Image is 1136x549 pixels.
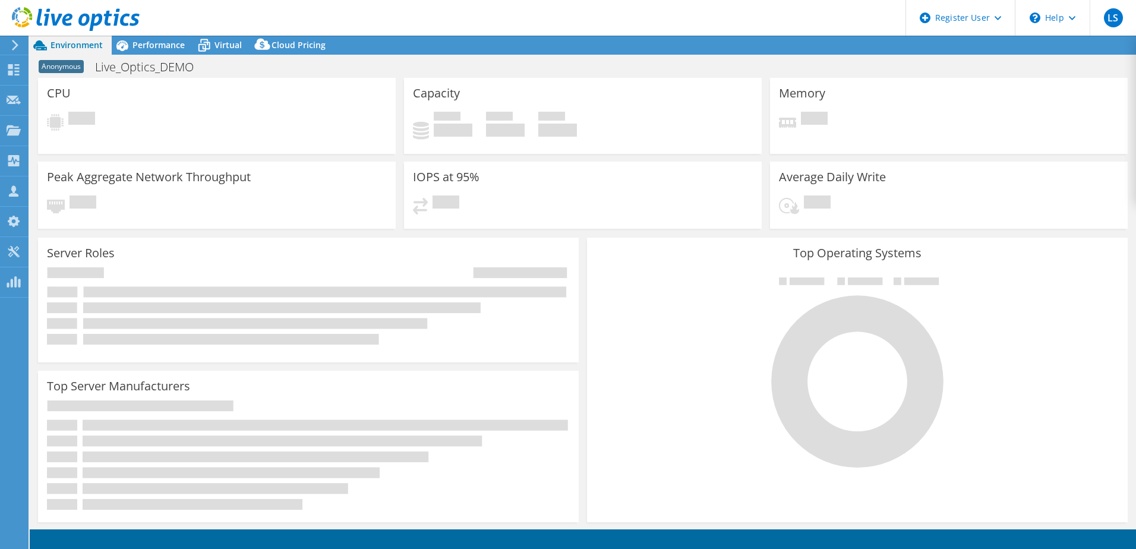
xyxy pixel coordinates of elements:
[779,171,886,184] h3: Average Daily Write
[68,112,95,128] span: Pending
[47,171,251,184] h3: Peak Aggregate Network Throughput
[804,195,831,212] span: Pending
[413,87,460,100] h3: Capacity
[70,195,96,212] span: Pending
[596,247,1119,260] h3: Top Operating Systems
[47,380,190,393] h3: Top Server Manufacturers
[47,87,71,100] h3: CPU
[434,124,472,137] h4: 0 GiB
[413,171,479,184] h3: IOPS at 95%
[47,247,115,260] h3: Server Roles
[132,39,185,51] span: Performance
[801,112,828,128] span: Pending
[1030,12,1040,23] svg: \n
[39,60,84,73] span: Anonymous
[538,112,565,124] span: Total
[486,112,513,124] span: Free
[1104,8,1123,27] span: LS
[214,39,242,51] span: Virtual
[434,112,460,124] span: Used
[779,87,825,100] h3: Memory
[433,195,459,212] span: Pending
[486,124,525,137] h4: 0 GiB
[272,39,326,51] span: Cloud Pricing
[51,39,103,51] span: Environment
[90,61,212,74] h1: Live_Optics_DEMO
[538,124,577,137] h4: 0 GiB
